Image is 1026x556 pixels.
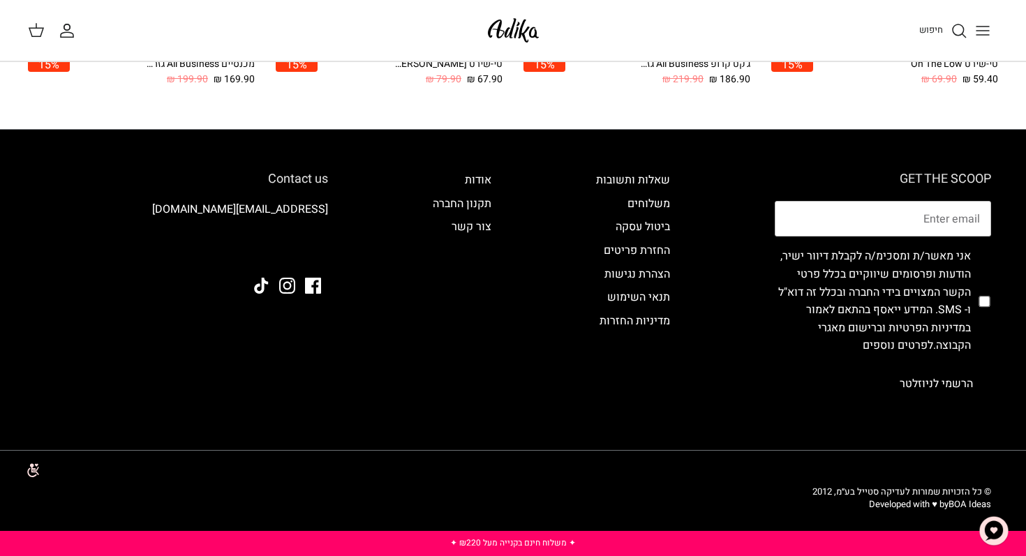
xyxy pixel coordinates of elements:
span: 219.90 ₪ [662,72,704,87]
span: 186.90 ₪ [709,72,750,87]
a: ביטול עסקה [616,218,670,235]
a: משלוחים [627,195,670,212]
a: 15% [771,57,813,87]
img: Adika IL [484,14,543,47]
a: טי-שירט On The Low 59.40 ₪ 69.90 ₪ [813,57,998,87]
img: Adika IL [290,239,328,257]
a: אודות [465,172,491,188]
div: ג'קט קרופ All Business גזרה מחויטת [639,57,750,72]
a: טי-שירט [PERSON_NAME] שרוולים ארוכים 67.90 ₪ 79.90 ₪ [318,57,503,87]
a: הצהרת נגישות [604,266,670,283]
span: © כל הזכויות שמורות לעדיקה סטייל בע״מ, 2012 [812,485,991,498]
a: ג'קט קרופ All Business גזרה מחויטת 186.90 ₪ 219.90 ₪ [565,57,750,87]
a: מדיניות החזרות [600,313,670,329]
span: 199.90 ₪ [167,72,208,87]
span: 15% [28,57,70,72]
button: הרשמי לניוזלטר [882,366,991,401]
a: BOA Ideas [949,497,991,511]
a: תקנון החברה [433,195,491,212]
a: 15% [523,57,565,87]
span: 15% [523,57,565,72]
a: 15% [276,57,318,87]
span: 15% [771,57,813,72]
a: Facebook [305,278,321,294]
span: 79.90 ₪ [426,72,461,87]
input: Email [775,201,991,237]
a: ✦ משלוח חינם בקנייה מעל ₪220 ✦ [450,536,576,549]
button: צ'אט [973,510,1015,552]
img: accessibility_icon02.svg [10,451,49,489]
a: לפרטים נוספים [863,337,933,354]
a: החשבון שלי [59,22,81,39]
div: Secondary navigation [419,172,505,401]
a: חיפוש [919,22,967,39]
div: מכנסיים All Business גזרה מחויטת [143,57,255,72]
p: Developed with ♥ by [812,498,991,511]
div: טי-שירט On The Low [886,57,998,72]
span: חיפוש [919,23,943,36]
span: 59.40 ₪ [962,72,998,87]
span: 169.90 ₪ [214,72,255,87]
h6: GET THE SCOOP [775,172,991,187]
label: אני מאשר/ת ומסכימ/ה לקבלת דיוור ישיר, הודעות ופרסומים שיווקיים בכלל פרטי הקשר המצויים בידי החברה ... [775,248,971,355]
div: טי-שירט [PERSON_NAME] שרוולים ארוכים [391,57,503,72]
a: 15% [28,57,70,87]
a: החזרת פריטים [604,242,670,259]
a: מכנסיים All Business גזרה מחויטת 169.90 ₪ 199.90 ₪ [70,57,255,87]
h6: Contact us [35,172,328,187]
a: שאלות ותשובות [596,172,670,188]
span: 67.90 ₪ [467,72,503,87]
a: תנאי השימוש [607,289,670,306]
a: Instagram [279,278,295,294]
span: 15% [276,57,318,72]
button: Toggle menu [967,15,998,46]
div: Secondary navigation [582,172,684,401]
a: Tiktok [253,278,269,294]
a: [EMAIL_ADDRESS][DOMAIN_NAME] [152,201,328,218]
span: 69.90 ₪ [921,72,957,87]
a: צור קשר [452,218,491,235]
